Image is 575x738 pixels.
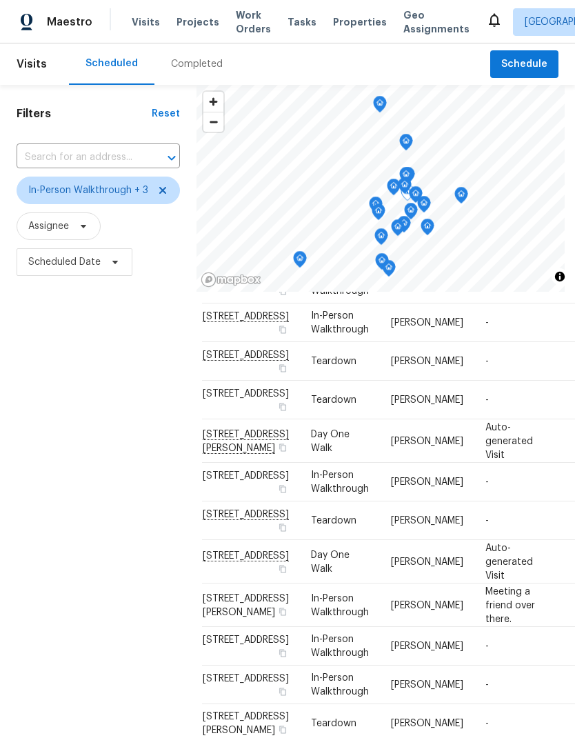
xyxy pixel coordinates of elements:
[47,15,92,29] span: Maestro
[311,395,356,405] span: Teardown
[311,311,369,335] span: In-Person Walkthrough
[311,635,369,658] span: In-Person Walkthrough
[485,395,489,405] span: -
[372,203,385,225] div: Map marker
[485,641,489,651] span: -
[485,586,535,624] span: Meeting a friend over there.
[391,357,463,366] span: [PERSON_NAME]
[276,401,289,413] button: Copy Address
[373,96,387,117] div: Map marker
[311,593,369,617] span: In-Person Walkthrough
[485,680,489,690] span: -
[485,719,489,728] span: -
[17,107,152,121] h1: Filters
[203,389,289,399] span: [STREET_ADDRESS]
[485,477,489,487] span: -
[311,516,356,526] span: Teardown
[203,92,223,112] button: Zoom in
[485,422,533,459] span: Auto-generated Visit
[203,674,289,684] span: [STREET_ADDRESS]
[374,228,388,250] div: Map marker
[311,673,369,697] span: In-Person Walkthrough
[387,179,401,200] div: Map marker
[485,357,489,366] span: -
[404,203,418,224] div: Map marker
[17,147,141,168] input: Search for an address...
[162,148,181,168] button: Open
[276,647,289,659] button: Copy Address
[421,219,434,240] div: Map marker
[391,557,463,566] span: [PERSON_NAME]
[391,318,463,328] span: [PERSON_NAME]
[417,196,431,217] div: Map marker
[391,600,463,610] span: [PERSON_NAME]
[85,57,138,70] div: Scheduled
[311,272,369,296] span: In-Person Walkthrough
[28,183,148,197] span: In-Person Walkthrough + 3
[375,253,389,275] div: Map marker
[276,285,289,297] button: Copy Address
[454,187,468,208] div: Map marker
[176,15,219,29] span: Projects
[399,167,413,188] div: Map marker
[203,635,289,645] span: [STREET_ADDRESS]
[485,516,489,526] span: -
[276,441,289,453] button: Copy Address
[391,219,405,241] div: Map marker
[203,593,289,617] span: [STREET_ADDRESS][PERSON_NAME]
[276,521,289,534] button: Copy Address
[276,483,289,495] button: Copy Address
[132,15,160,29] span: Visits
[391,719,463,728] span: [PERSON_NAME]
[391,680,463,690] span: [PERSON_NAME]
[556,269,564,284] span: Toggle attribution
[203,471,289,481] span: [STREET_ADDRESS]
[391,641,463,651] span: [PERSON_NAME]
[276,686,289,698] button: Copy Address
[552,268,568,285] button: Toggle attribution
[311,470,369,494] span: In-Person Walkthrough
[391,395,463,405] span: [PERSON_NAME]
[171,57,223,71] div: Completed
[369,197,383,218] div: Map marker
[276,605,289,617] button: Copy Address
[382,260,396,281] div: Map marker
[236,8,271,36] span: Work Orders
[333,15,387,29] span: Properties
[203,112,223,132] button: Zoom out
[28,255,101,269] span: Scheduled Date
[276,323,289,336] button: Copy Address
[17,49,47,79] span: Visits
[311,550,350,573] span: Day One Walk
[391,477,463,487] span: [PERSON_NAME]
[293,251,307,272] div: Map marker
[311,719,356,728] span: Teardown
[196,85,565,292] canvas: Map
[276,724,289,736] button: Copy Address
[203,712,289,735] span: [STREET_ADDRESS][PERSON_NAME]
[485,318,489,328] span: -
[391,436,463,446] span: [PERSON_NAME]
[485,543,533,580] span: Auto-generated Visit
[399,134,413,155] div: Map marker
[287,17,316,27] span: Tasks
[311,429,350,452] span: Day One Walk
[501,56,547,73] span: Schedule
[403,8,470,36] span: Geo Assignments
[490,50,558,79] button: Schedule
[397,216,411,237] div: Map marker
[152,107,180,121] div: Reset
[276,562,289,575] button: Copy Address
[391,516,463,526] span: [PERSON_NAME]
[276,362,289,375] button: Copy Address
[201,272,261,288] a: Mapbox homepage
[311,357,356,366] span: Teardown
[409,186,423,208] div: Map marker
[398,177,412,199] div: Map marker
[28,219,69,233] span: Assignee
